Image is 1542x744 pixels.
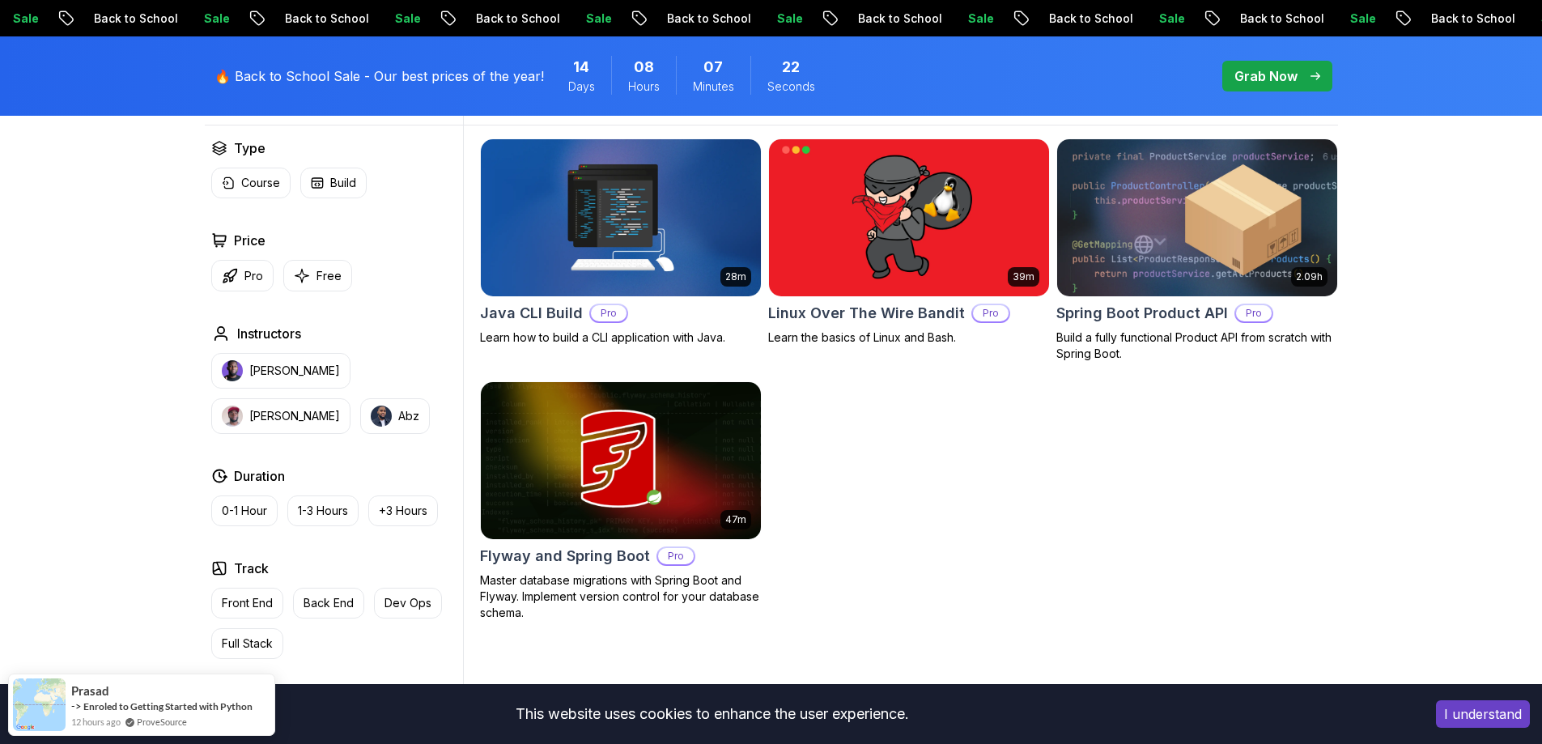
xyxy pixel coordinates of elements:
[1013,270,1034,283] p: 39m
[137,715,187,729] a: ProveSource
[71,715,121,729] span: 12 hours ago
[49,11,159,27] p: Back to School
[1236,305,1272,321] p: Pro
[573,56,589,79] span: 14 Days
[634,56,654,79] span: 8 Hours
[330,175,356,191] p: Build
[249,408,340,424] p: [PERSON_NAME]
[249,363,340,379] p: [PERSON_NAME]
[222,360,243,381] img: instructor img
[384,595,431,611] p: Dev Ops
[304,595,354,611] p: Back End
[591,305,627,321] p: Pro
[481,382,761,539] img: Flyway and Spring Boot card
[480,138,762,346] a: Java CLI Build card28mJava CLI BuildProLearn how to build a CLI application with Java.
[480,572,762,621] p: Master database migrations with Spring Boot and Flyway. Implement version control for your databa...
[211,588,283,619] button: Front End
[658,548,694,564] p: Pro
[211,260,274,291] button: Pro
[234,138,265,158] h2: Type
[693,79,734,95] span: Minutes
[1296,270,1323,283] p: 2.09h
[813,11,923,27] p: Back to School
[360,398,430,434] button: instructor imgAbz
[298,503,348,519] p: 1-3 Hours
[234,466,285,486] h2: Duration
[222,503,267,519] p: 0-1 Hour
[732,11,784,27] p: Sale
[1114,11,1166,27] p: Sale
[71,684,109,698] span: Prasad
[371,406,392,427] img: instructor img
[481,139,761,296] img: Java CLI Build card
[1056,138,1338,362] a: Spring Boot Product API card2.09hSpring Boot Product APIProBuild a fully functional Product API f...
[379,503,427,519] p: +3 Hours
[244,268,263,284] p: Pro
[287,495,359,526] button: 1-3 Hours
[541,11,593,27] p: Sale
[480,545,650,568] h2: Flyway and Spring Boot
[222,406,243,427] img: instructor img
[211,495,278,526] button: 0-1 Hour
[222,636,273,652] p: Full Stack
[12,696,1412,732] div: This website uses cookies to enhance the user experience.
[241,175,280,191] p: Course
[1195,11,1305,27] p: Back to School
[1056,302,1228,325] h2: Spring Boot Product API
[923,11,975,27] p: Sale
[215,66,544,86] p: 🔥 Back to School Sale - Our best prices of the year!
[1050,135,1344,300] img: Spring Boot Product API card
[769,139,1049,296] img: Linux Over The Wire Bandit card
[300,168,367,198] button: Build
[1056,329,1338,362] p: Build a fully functional Product API from scratch with Spring Boot.
[703,56,723,79] span: 7 Minutes
[293,588,364,619] button: Back End
[211,628,283,659] button: Full Stack
[768,329,1050,346] p: Learn the basics of Linux and Bash.
[1004,11,1114,27] p: Back to School
[1305,11,1357,27] p: Sale
[283,260,352,291] button: Free
[368,495,438,526] button: +3 Hours
[237,324,301,343] h2: Instructors
[480,381,762,621] a: Flyway and Spring Boot card47mFlyway and Spring BootProMaster database migrations with Spring Boo...
[1386,11,1496,27] p: Back to School
[398,408,419,424] p: Abz
[725,513,746,526] p: 47m
[159,11,210,27] p: Sale
[234,231,265,250] h2: Price
[622,11,732,27] p: Back to School
[222,595,273,611] p: Front End
[374,588,442,619] button: Dev Ops
[316,268,342,284] p: Free
[480,302,583,325] h2: Java CLI Build
[782,56,800,79] span: 22 Seconds
[240,11,350,27] p: Back to School
[725,270,746,283] p: 28m
[1436,700,1530,728] button: Accept cookies
[71,699,82,712] span: ->
[628,79,660,95] span: Hours
[480,329,762,346] p: Learn how to build a CLI application with Java.
[13,678,66,731] img: provesource social proof notification image
[768,302,965,325] h2: Linux Over The Wire Bandit
[568,79,595,95] span: Days
[234,559,269,578] h2: Track
[211,168,291,198] button: Course
[768,138,1050,346] a: Linux Over The Wire Bandit card39mLinux Over The Wire BanditProLearn the basics of Linux and Bash.
[973,305,1009,321] p: Pro
[767,79,815,95] span: Seconds
[211,353,350,389] button: instructor img[PERSON_NAME]
[211,398,350,434] button: instructor img[PERSON_NAME]
[83,700,253,712] a: Enroled to Getting Started with Python
[1234,66,1298,86] p: Grab Now
[350,11,401,27] p: Sale
[431,11,541,27] p: Back to School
